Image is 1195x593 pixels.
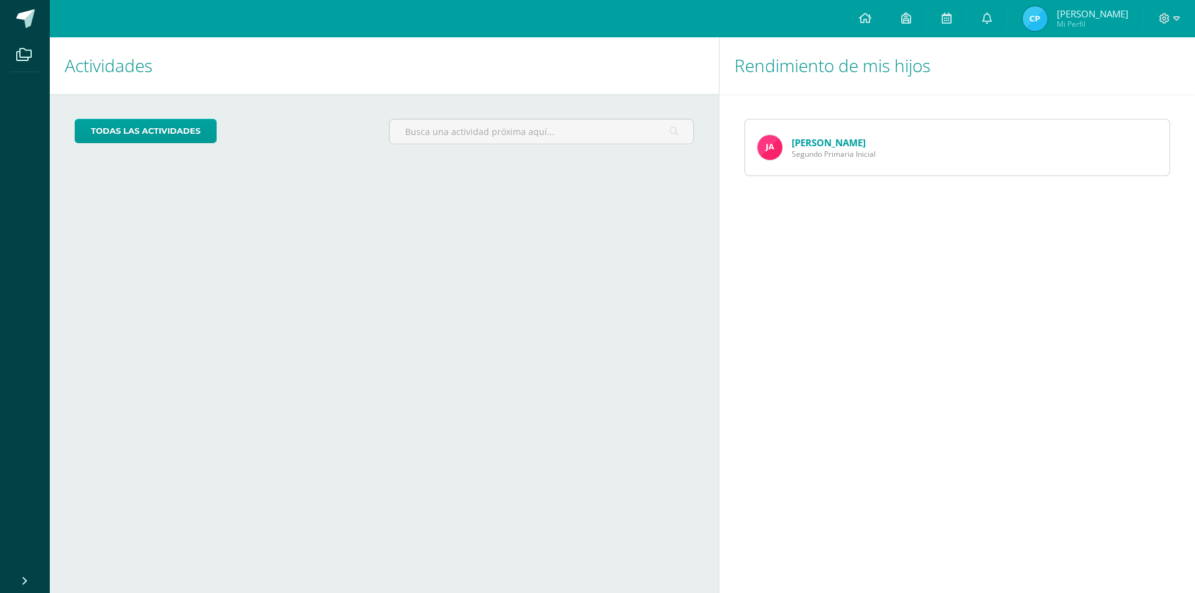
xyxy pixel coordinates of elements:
span: [PERSON_NAME] [1057,7,1128,20]
a: [PERSON_NAME] [792,136,866,149]
h1: Actividades [65,37,704,94]
img: 7940749ba0753439cb0b2a2e16a04517.png [1023,6,1047,31]
img: 0a796967ea59014e44348b924868235b.png [757,135,782,160]
a: todas las Actividades [75,119,217,143]
span: Segundo Primaria Inicial [792,149,876,159]
span: Mi Perfil [1057,19,1128,29]
h1: Rendimiento de mis hijos [734,37,1180,94]
input: Busca una actividad próxima aquí... [390,119,693,144]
